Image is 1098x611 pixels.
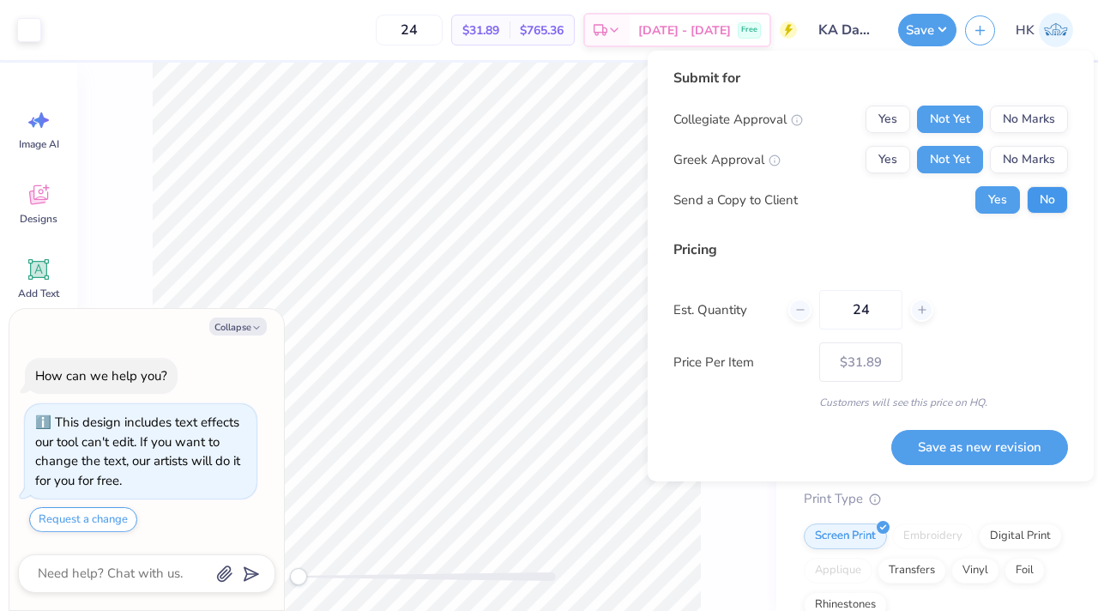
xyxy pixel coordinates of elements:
label: Price Per Item [673,353,806,372]
span: [DATE] - [DATE] [638,21,731,39]
button: Yes [866,146,910,173]
div: Print Type [804,489,1064,509]
button: Request a change [29,507,137,532]
div: Screen Print [804,523,887,549]
div: Collegiate Approval [673,110,803,130]
input: Untitled Design [805,13,890,47]
button: No [1027,186,1068,214]
span: Add Text [18,287,59,300]
div: Vinyl [951,558,999,584]
div: Embroidery [892,523,974,549]
div: Greek Approval [673,150,781,170]
button: Not Yet [917,106,983,133]
button: No Marks [990,146,1068,173]
input: – – [819,290,902,330]
button: Not Yet [917,146,983,173]
button: Collapse [209,318,267,336]
div: Foil [1004,558,1045,584]
div: This design includes text effects our tool can't edit. If you want to change the text, our artist... [35,414,240,489]
div: Pricing [673,239,1068,260]
div: Applique [804,558,872,584]
span: Free [741,24,757,36]
button: Save [898,14,956,46]
div: Digital Print [979,523,1062,549]
div: Submit for [673,68,1068,88]
a: HK [1008,13,1081,47]
span: HK [1016,21,1035,40]
div: How can we help you? [35,367,167,384]
button: Yes [866,106,910,133]
label: Est. Quantity [673,300,775,320]
div: Send a Copy to Client [673,191,798,210]
button: No Marks [990,106,1068,133]
button: Yes [975,186,1020,214]
input: – – [376,15,443,45]
span: Image AI [19,137,59,151]
div: Transfers [878,558,946,584]
div: Accessibility label [290,568,307,585]
span: $765.36 [520,21,564,39]
img: Harry Kohler [1039,13,1073,47]
div: Customers will see this price on HQ. [673,395,1068,410]
span: Designs [20,212,57,226]
span: $31.89 [462,21,499,39]
button: Save as new revision [891,430,1068,465]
